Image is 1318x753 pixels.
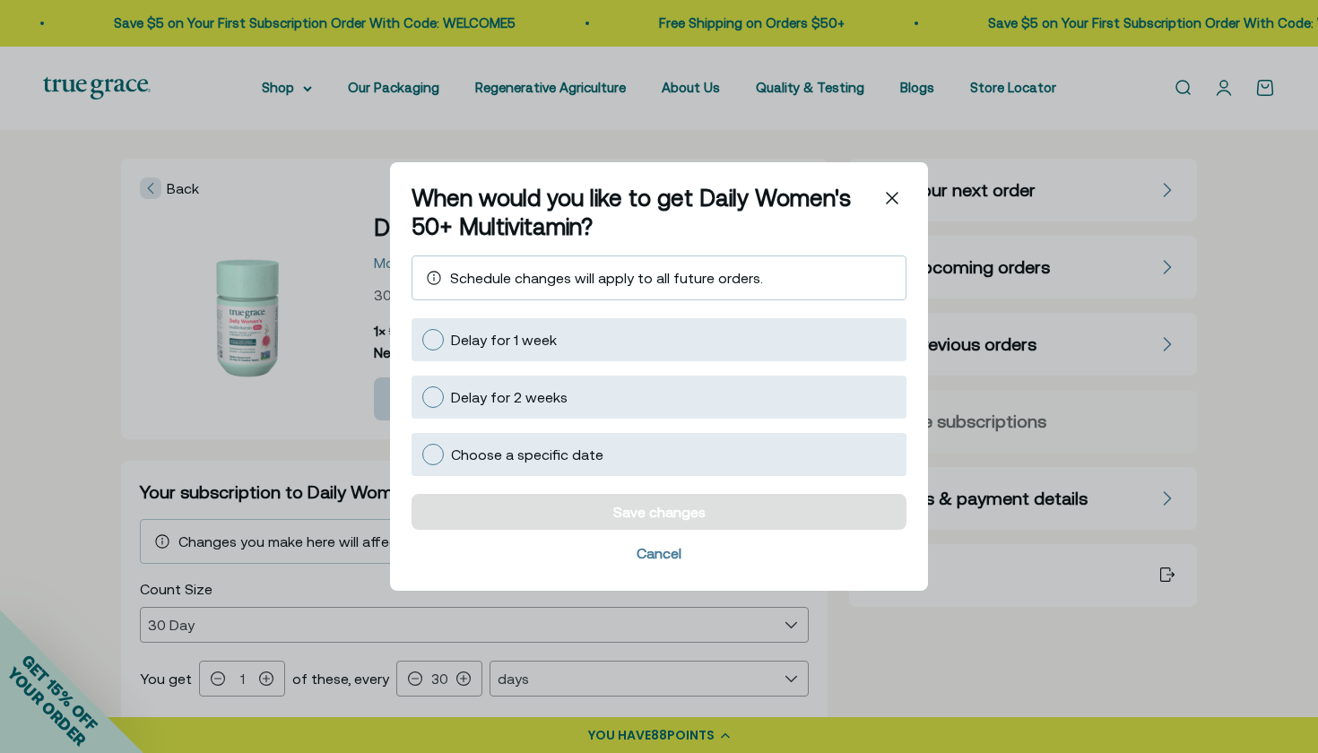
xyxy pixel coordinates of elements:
span: Delay for 1 week [451,332,557,348]
span: Close [878,184,906,212]
div: Save changes [613,505,706,519]
div: Cancel [637,546,681,560]
span: Cancel [412,537,906,569]
h1: When would you like to get Daily Women's 50+ Multivitamin? [412,184,878,241]
span: Schedule changes will apply to all future orders. [450,270,763,286]
span: Delay for 2 weeks [451,389,568,405]
button: Save changes [412,494,906,530]
span: Choose a specific date [451,446,603,463]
